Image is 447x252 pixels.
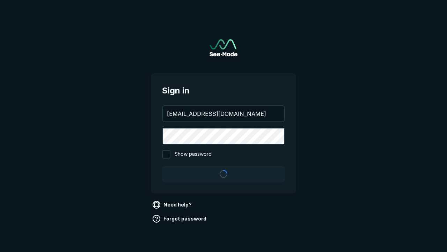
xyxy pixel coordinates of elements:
span: Sign in [162,84,285,97]
input: your@email.com [163,106,284,121]
a: Need help? [151,199,195,210]
a: Go to sign in [210,39,237,56]
img: See-Mode Logo [210,39,237,56]
a: Forgot password [151,213,209,224]
span: Show password [175,150,212,159]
